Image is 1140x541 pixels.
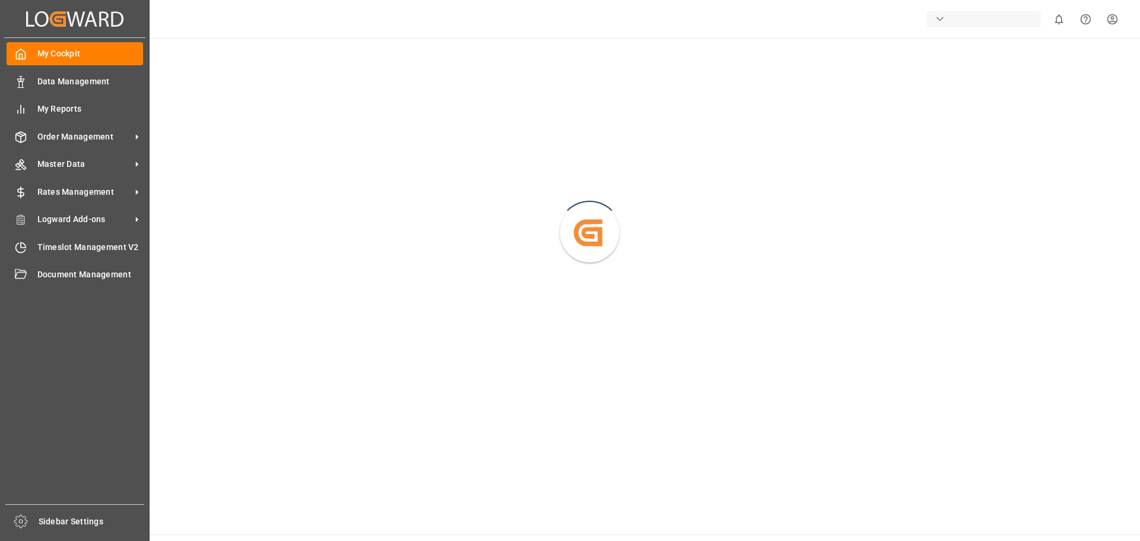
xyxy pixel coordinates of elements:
a: Data Management [7,69,143,93]
span: Logward Add-ons [37,213,131,226]
span: Timeslot Management V2 [37,241,144,254]
button: show 0 new notifications [1046,6,1072,33]
span: Document Management [37,268,144,281]
a: My Cockpit [7,42,143,65]
span: My Cockpit [37,48,144,60]
span: Sidebar Settings [39,515,145,528]
span: Rates Management [37,186,131,198]
a: Timeslot Management V2 [7,235,143,258]
span: Order Management [37,131,131,143]
button: Help Center [1072,6,1099,33]
a: Document Management [7,263,143,286]
span: My Reports [37,103,144,115]
span: Data Management [37,75,144,88]
span: Master Data [37,158,131,170]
